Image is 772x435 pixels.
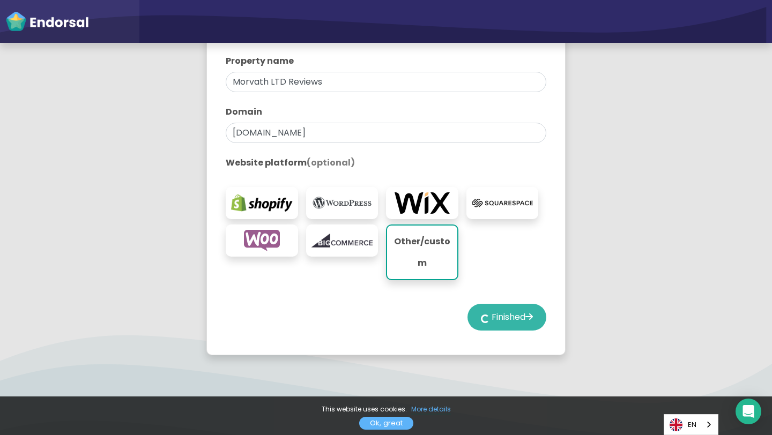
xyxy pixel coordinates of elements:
a: Ok, great [359,417,413,430]
img: endorsal-logo-white@2x.png [5,11,89,32]
img: bigcommerce.com-logo.png [311,230,373,251]
button: Finished [467,304,546,331]
input: eg. websitename.com [226,123,546,143]
aside: Language selected: English [664,414,718,435]
img: shopify.com-logo.png [231,192,293,214]
img: woocommerce.com-logo.png [231,230,293,251]
span: (optional) [307,156,355,169]
a: EN [664,415,718,434]
div: Open Intercom Messenger [736,399,761,424]
img: wordpress.org-logo.png [311,192,373,214]
a: More details [411,404,451,415]
label: Domain [226,106,546,118]
div: Language [664,414,718,435]
img: squarespace.com-logo.png [472,192,533,214]
p: Other/custom [392,231,452,274]
input: eg. My Website [226,72,546,92]
label: Website platform [226,156,546,169]
span: This website uses cookies. [322,404,407,414]
img: wix.com-logo.png [391,192,453,214]
label: Property name [226,55,546,67]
